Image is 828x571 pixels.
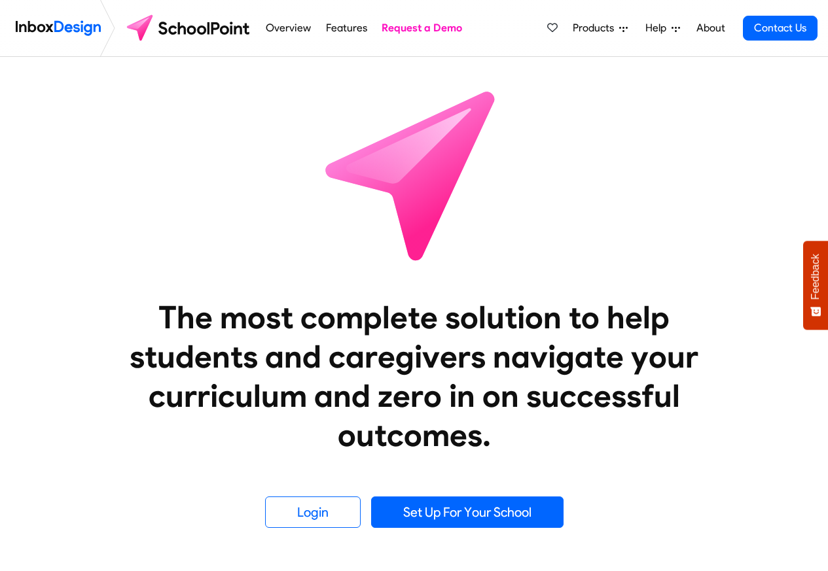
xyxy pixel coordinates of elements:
[103,298,725,455] heading: The most complete solution to help students and caregivers navigate your curriculum and zero in o...
[573,20,619,36] span: Products
[265,496,361,528] a: Login
[645,20,672,36] span: Help
[120,12,259,44] img: schoolpoint logo
[803,241,828,330] button: Feedback - Show survey
[743,16,818,41] a: Contact Us
[693,15,729,41] a: About
[810,254,821,300] span: Feedback
[371,496,564,528] a: Set Up For Your School
[640,15,685,41] a: Help
[567,15,633,41] a: Products
[378,15,466,41] a: Request a Demo
[262,15,315,41] a: Overview
[297,57,532,292] img: icon_schoolpoint.svg
[322,15,370,41] a: Features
